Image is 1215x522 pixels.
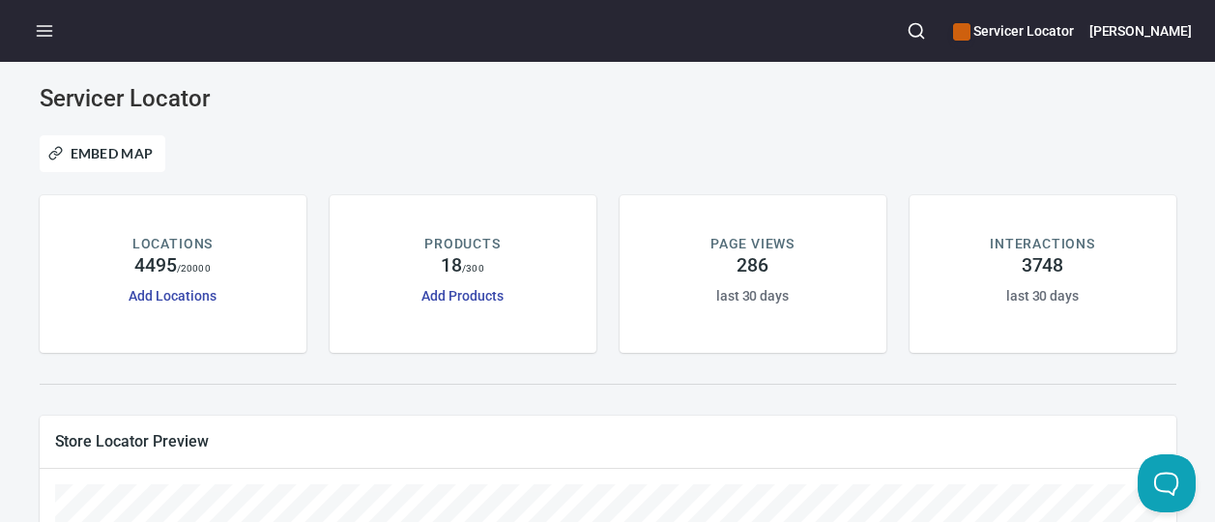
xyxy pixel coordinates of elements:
h6: last 30 days [1006,285,1079,306]
h6: Servicer Locator [953,20,1073,42]
p: LOCATIONS [132,234,213,254]
p: INTERACTIONS [990,234,1095,254]
h3: Servicer Locator [40,85,403,112]
h4: 3748 [1022,254,1064,277]
button: Search [895,10,938,52]
p: / 300 [462,261,483,275]
div: Manage your apps [953,10,1073,52]
p: PAGE VIEWS [710,234,795,254]
span: Store Locator Preview [55,431,1161,451]
span: Embed Map [52,142,154,165]
h4: 18 [441,254,462,277]
iframe: Help Scout Beacon - Open [1138,454,1196,512]
p: PRODUCTS [424,234,501,254]
button: [PERSON_NAME] [1089,10,1192,52]
h6: [PERSON_NAME] [1089,20,1192,42]
h6: last 30 days [716,285,789,306]
p: / 20000 [177,261,211,275]
button: Embed Map [40,135,166,172]
a: Add Products [421,288,503,304]
h4: 286 [737,254,768,277]
button: color-CE600E [953,23,970,41]
h4: 4495 [134,254,177,277]
a: Add Locations [129,288,216,304]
